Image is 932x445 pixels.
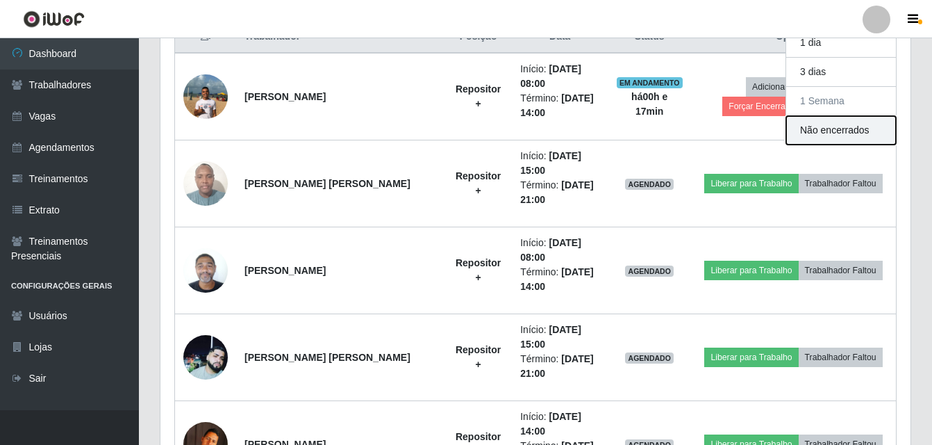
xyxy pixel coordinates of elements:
img: CoreUI Logo [23,10,85,28]
strong: [PERSON_NAME] [244,91,326,102]
img: 1723517612837.jpeg [183,67,228,126]
strong: Repositor + [456,83,501,109]
li: Início: [520,323,599,352]
button: Trabalhador Faltou [799,174,883,193]
button: Liberar para Trabalho [704,174,798,193]
strong: [PERSON_NAME] [PERSON_NAME] [244,178,410,189]
span: AGENDADO [625,266,674,277]
img: 1746382932878.jpeg [183,154,228,213]
li: Término: [520,352,599,381]
li: Término: [520,265,599,294]
img: 1744915076339.jpeg [183,335,228,380]
button: Não encerrados [786,116,896,145]
span: EM ANDAMENTO [617,77,683,88]
button: Trabalhador Faltou [799,348,883,367]
strong: Repositor + [456,170,501,196]
button: Liberar para Trabalho [704,261,798,280]
li: Início: [520,236,599,265]
button: Adicionar Horas Extra [746,77,841,97]
time: [DATE] 15:00 [520,150,581,176]
img: 1698236376428.jpeg [183,241,228,300]
li: Término: [520,91,599,120]
button: 1 dia [786,29,896,58]
span: AGENDADO [625,353,674,364]
time: [DATE] 08:00 [520,63,581,89]
li: Início: [520,62,599,91]
strong: [PERSON_NAME] [PERSON_NAME] [244,352,410,363]
button: Trabalhador Faltou [799,261,883,280]
strong: [PERSON_NAME] [244,265,326,276]
button: Forçar Encerramento [722,97,815,116]
span: AGENDADO [625,179,674,190]
li: Início: [520,149,599,178]
strong: Repositor + [456,344,501,370]
strong: há 00 h e 17 min [631,91,667,117]
li: Término: [520,178,599,207]
button: 3 dias [786,58,896,87]
time: [DATE] 08:00 [520,237,581,263]
button: 1 Semana [786,87,896,116]
strong: Repositor + [456,257,501,283]
button: Liberar para Trabalho [704,348,798,367]
li: Início: [520,410,599,439]
time: [DATE] 14:00 [520,411,581,437]
time: [DATE] 15:00 [520,324,581,350]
